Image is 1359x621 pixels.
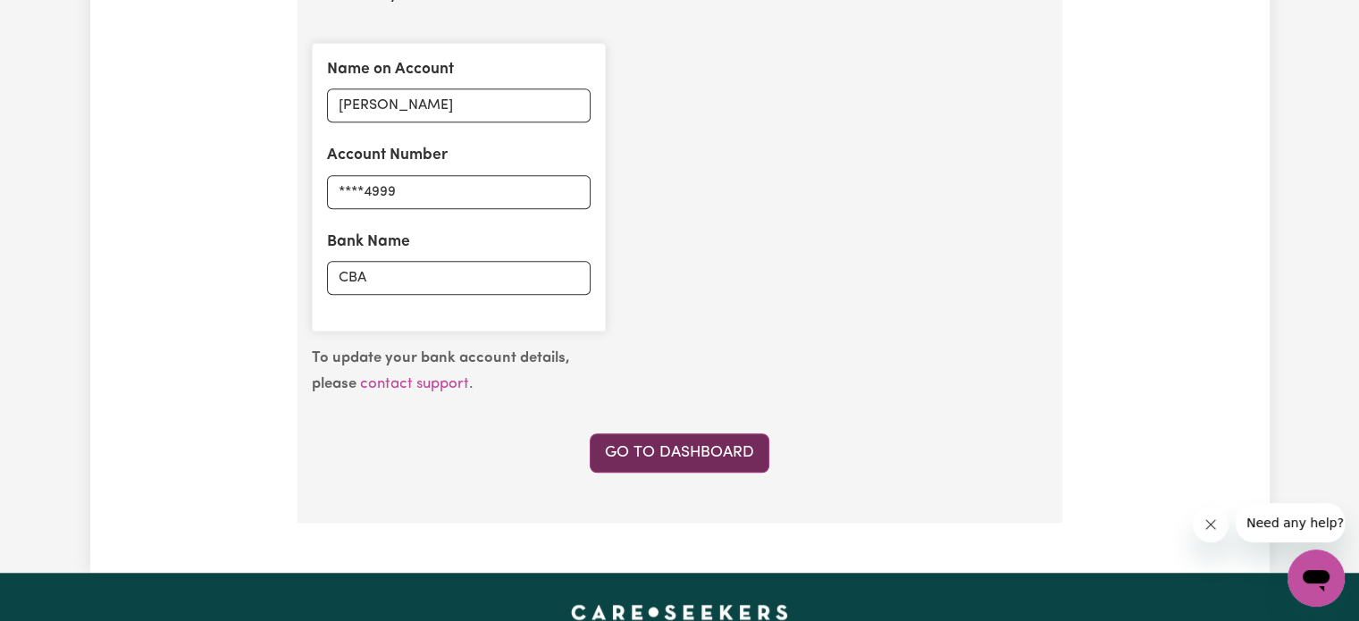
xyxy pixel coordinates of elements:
a: Go to Dashboard [590,433,769,473]
input: e.g. 000123456 [327,175,591,209]
iframe: Message from company [1236,503,1345,542]
input: Holly Peers [327,88,591,122]
label: Bank Name [327,231,410,254]
label: Name on Account [327,58,454,81]
b: To update your bank account details, please [312,350,570,391]
iframe: Close message [1193,507,1229,542]
a: Careseekers home page [571,605,788,619]
a: contact support [360,376,469,391]
iframe: Button to launch messaging window [1288,550,1345,607]
small: . [312,350,570,391]
label: Account Number [327,144,448,167]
